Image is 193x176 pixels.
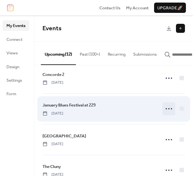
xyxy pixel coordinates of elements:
[42,80,63,86] span: [DATE]
[42,163,61,170] a: The Cluny
[154,3,186,13] button: Upgrade🚀
[3,75,29,85] a: Settings
[126,5,149,11] a: My Account
[42,71,64,78] a: Concorde 2
[42,111,63,116] span: [DATE]
[6,77,22,84] span: Settings
[6,36,23,43] span: Connect
[104,42,129,64] button: Recurring
[76,42,104,64] button: Past (100+)
[157,5,183,11] span: Upgrade 🚀
[42,163,61,170] span: The Cluny
[3,34,29,44] a: Connect
[3,48,29,58] a: Views
[42,141,63,147] span: [DATE]
[6,64,19,70] span: Design
[129,42,161,64] button: Submissions
[42,133,86,140] a: [GEOGRAPHIC_DATA]
[6,23,25,29] span: My Events
[42,102,96,109] a: January Blues Festival at 229
[6,91,16,97] span: Form
[41,42,76,65] button: Upcoming (12)
[42,71,64,78] span: Concorde 2
[99,5,121,11] a: Contact Us
[3,20,29,31] a: My Events
[3,88,29,99] a: Form
[42,133,86,139] span: [GEOGRAPHIC_DATA]
[42,23,61,34] span: Events
[6,50,18,56] span: Views
[3,61,29,72] a: Design
[7,4,14,11] img: logo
